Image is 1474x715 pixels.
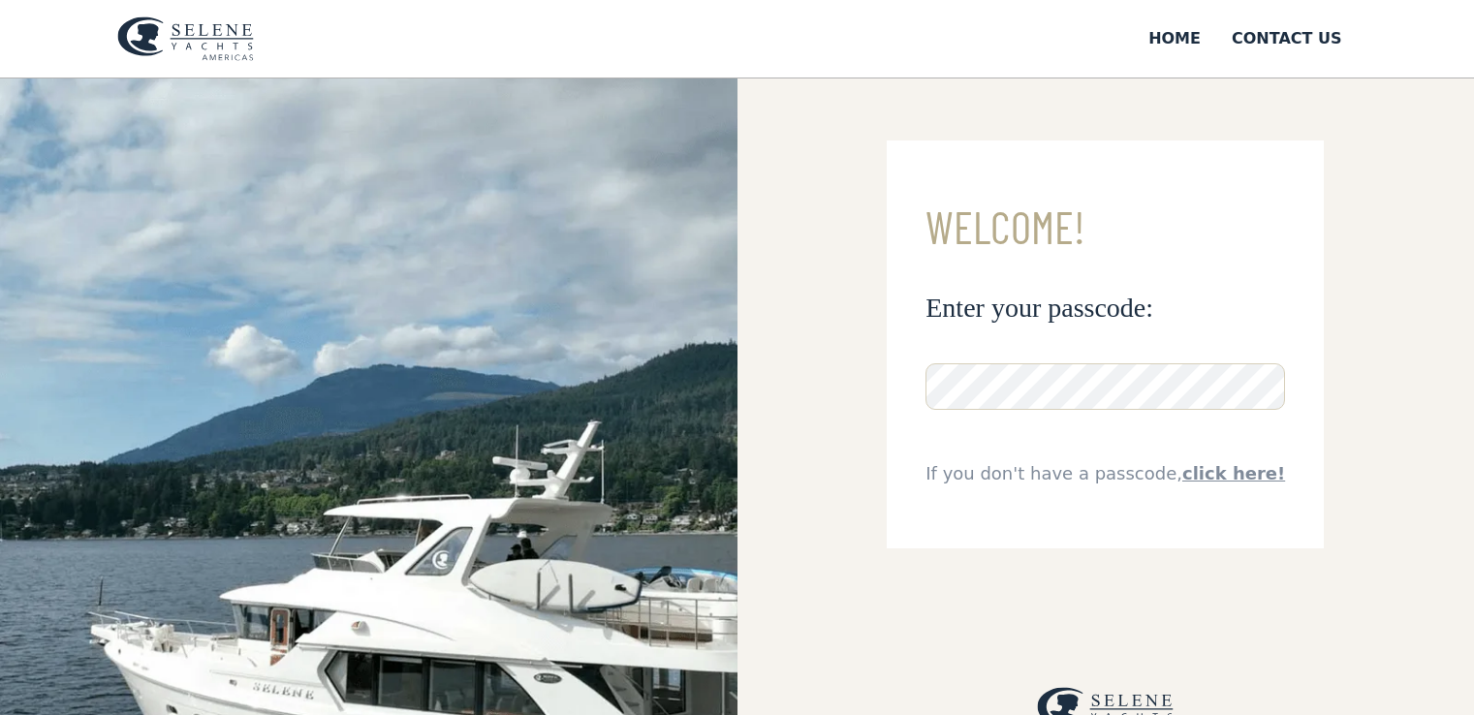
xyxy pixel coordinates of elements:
[1148,27,1201,50] div: Home
[117,16,254,61] img: logo
[1232,27,1342,50] div: Contact US
[925,291,1285,325] h3: Enter your passcode:
[887,140,1324,548] form: Email Form
[925,460,1285,486] div: If you don't have a passcode,
[1182,463,1285,483] a: click here!
[925,202,1285,252] h3: Welcome!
